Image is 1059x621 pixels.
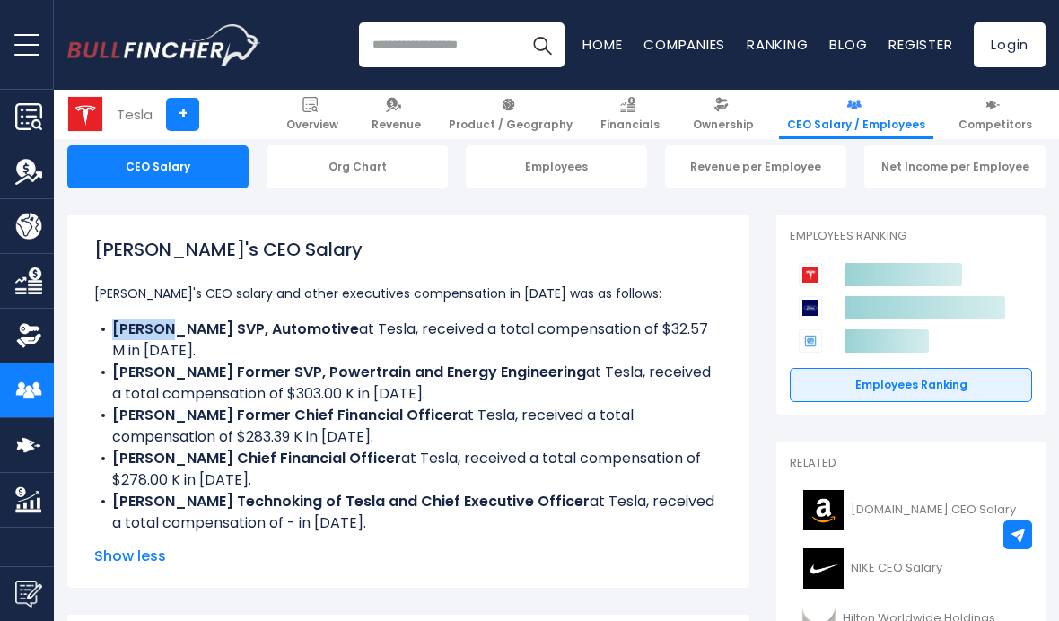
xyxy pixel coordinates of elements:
b: [PERSON_NAME] Former SVP, Powertrain and Energy Engineering [112,362,586,382]
a: Go to homepage [67,24,260,66]
span: NIKE CEO Salary [851,561,942,576]
b: [PERSON_NAME] SVP, Automotive [112,319,359,339]
p: [PERSON_NAME]'s CEO salary and other executives compensation in [DATE] was as follows: [94,283,722,304]
button: Search [520,22,565,67]
img: Bullfincher logo [67,24,261,66]
li: at Tesla, received a total compensation of $32.57 M in [DATE]. [94,319,722,362]
a: Ranking [747,35,808,54]
a: Financials [592,90,668,139]
span: Show less [94,546,722,567]
a: Employees Ranking [790,368,1032,402]
img: Tesla competitors logo [799,263,822,286]
img: NKE logo [801,548,845,589]
span: Overview [286,118,338,132]
span: Ownership [693,118,754,132]
a: Competitors [950,90,1040,139]
div: Org Chart [267,145,448,188]
img: TSLA logo [68,97,102,131]
a: Product / Geography [441,90,581,139]
a: Register [888,35,952,54]
h1: [PERSON_NAME]'s CEO Salary [94,236,722,263]
span: [DOMAIN_NAME] CEO Salary [851,503,1016,518]
a: [DOMAIN_NAME] CEO Salary [790,485,1032,535]
span: CEO Salary / Employees [787,118,925,132]
a: Ownership [685,90,762,139]
a: Companies [643,35,725,54]
a: CEO Salary / Employees [779,90,933,139]
span: Revenue [372,118,421,132]
div: Tesla [117,104,153,125]
a: Overview [278,90,346,139]
span: Competitors [958,118,1032,132]
li: at Tesla, received a total compensation of $283.39 K in [DATE]. [94,405,722,448]
img: General Motors Company competitors logo [799,329,822,353]
li: at Tesla, received a total compensation of $303.00 K in [DATE]. [94,362,722,405]
a: + [166,98,199,131]
p: Employees Ranking [790,229,1032,244]
div: Revenue per Employee [665,145,846,188]
img: Ownership [15,322,42,349]
span: Product / Geography [449,118,573,132]
a: Home [582,35,622,54]
li: at Tesla, received a total compensation of $278.00 K in [DATE]. [94,448,722,491]
a: NIKE CEO Salary [790,544,1032,593]
div: Net Income per Employee [864,145,1046,188]
div: CEO Salary [67,145,249,188]
div: Employees [466,145,647,188]
a: Revenue [363,90,429,139]
b: [PERSON_NAME] Chief Financial Officer [112,448,401,468]
a: Blog [829,35,867,54]
span: Financials [600,118,660,132]
li: at Tesla, received a total compensation of - in [DATE]. [94,491,722,534]
b: [PERSON_NAME] Former Chief Financial Officer [112,405,459,425]
a: Login [974,22,1046,67]
img: Ford Motor Company competitors logo [799,296,822,319]
b: [PERSON_NAME] Technoking of Tesla and Chief Executive Officer [112,491,590,512]
img: AMZN logo [801,490,845,530]
p: Related [790,456,1032,471]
